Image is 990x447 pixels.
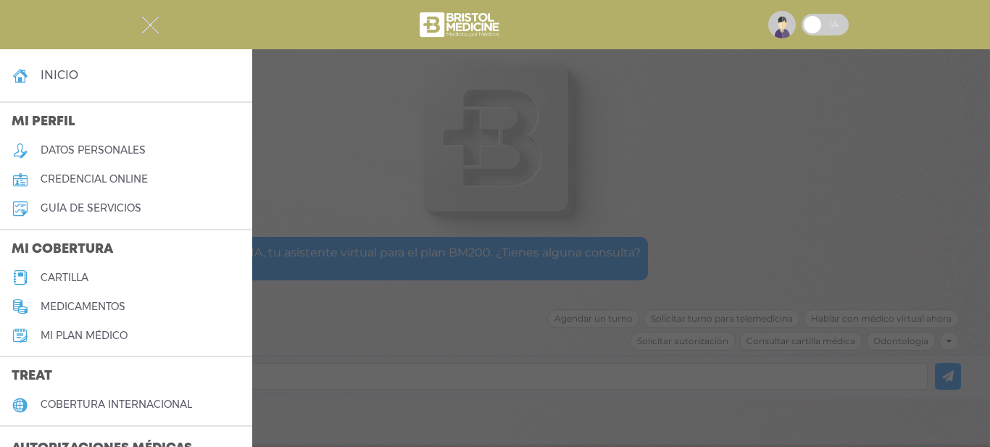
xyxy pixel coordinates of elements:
[768,11,796,38] img: profile-placeholder.svg
[41,202,141,214] h5: guía de servicios
[41,398,192,411] h5: cobertura internacional
[141,16,159,34] img: Cober_menu-close-white.svg
[41,301,125,313] h5: medicamentos
[417,7,504,42] img: bristol-medicine-blanco.png
[41,330,128,342] h5: Mi plan médico
[41,68,78,82] h4: inicio
[41,144,146,156] h5: datos personales
[41,272,88,284] h5: cartilla
[41,173,148,185] h5: credencial online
